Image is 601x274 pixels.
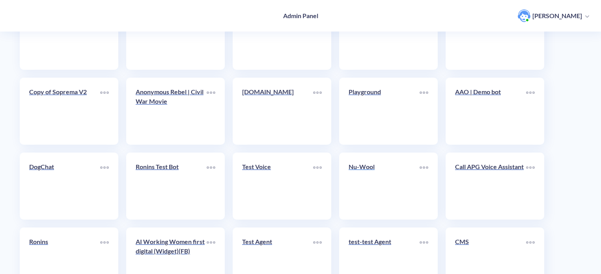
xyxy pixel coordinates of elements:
p: CMS [455,237,526,246]
p: Call APG Voice Assistant [455,162,526,171]
a: Nu-Wool [349,162,420,210]
button: user photo[PERSON_NAME] [514,9,593,23]
p: Ronins Test Bot [136,162,207,171]
p: Anonymous Rebel | Civil War Movie [136,87,207,106]
p: DogChat [29,162,100,171]
p: [PERSON_NAME] [532,11,582,20]
a: AAO | Demo bot [455,87,526,135]
p: Nu-Wool [349,162,420,171]
a: (WhatsApp) Find my Method [455,12,526,60]
a: Find my Method [349,12,420,60]
p: Test Voice [242,162,313,171]
a: [DOMAIN_NAME] [29,12,100,60]
p: [DOMAIN_NAME] [242,87,313,97]
a: Test Voice [242,162,313,210]
p: AI Working Women first digital (Widget)(FB) [136,237,207,256]
p: Copy of Soprema V2 [29,87,100,97]
p: Ronins [29,237,100,246]
a: Copy of Soprema V2 [29,87,100,135]
a: DogChat [29,162,100,210]
a: Anonymous Rebel | Civil War Movie [136,87,207,135]
a: Demo Bot [136,12,207,60]
p: Playground [349,87,420,97]
img: user photo [518,9,530,22]
a: Ronins Test Bot [136,162,207,210]
a: Test [242,12,313,60]
a: Playground [349,87,420,135]
p: Test Agent [242,237,313,246]
h4: Admin Panel [283,12,318,19]
p: test-test Agent [349,237,420,246]
a: [DOMAIN_NAME] [242,87,313,135]
p: AAO | Demo bot [455,87,526,97]
a: Call APG Voice Assistant [455,162,526,210]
